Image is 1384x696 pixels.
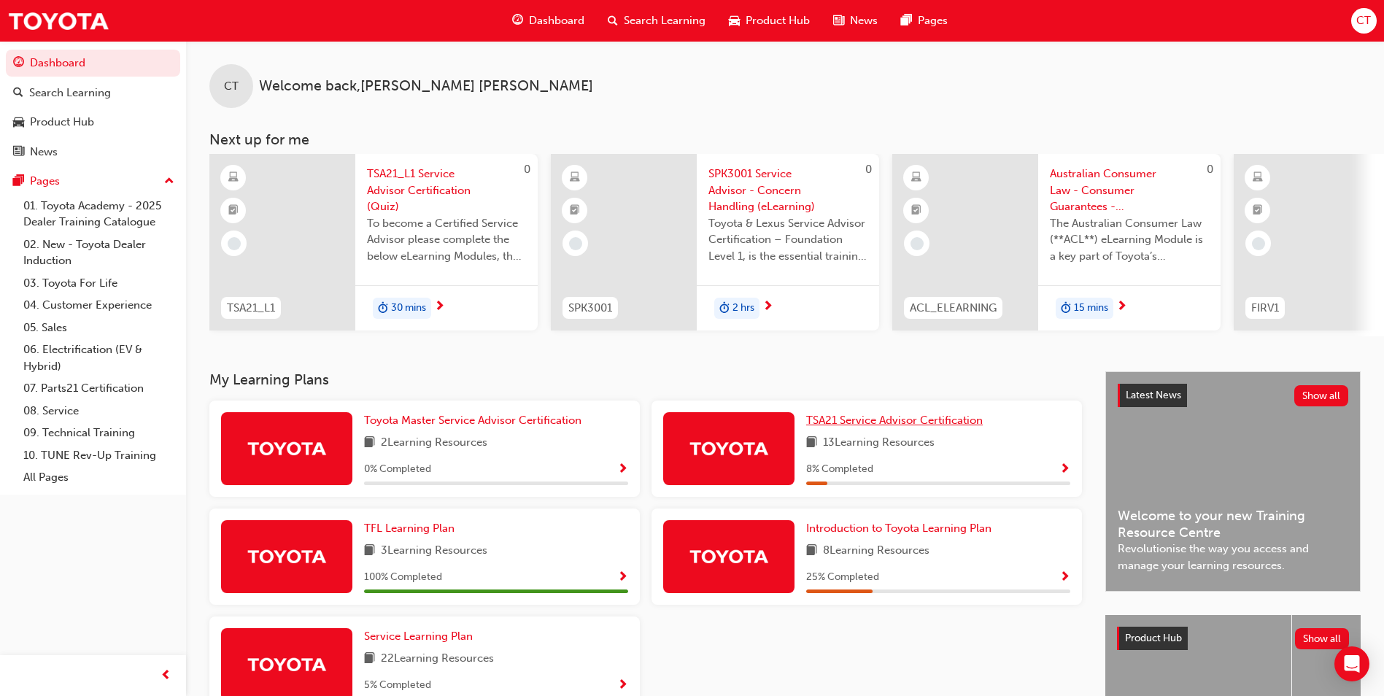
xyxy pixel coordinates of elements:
[500,6,596,36] a: guage-iconDashboard
[364,414,581,427] span: Toyota Master Service Advisor Certification
[911,169,921,187] span: learningResourceType_ELEARNING-icon
[186,131,1384,148] h3: Next up for me
[6,80,180,107] a: Search Learning
[391,300,426,317] span: 30 mins
[1207,163,1213,176] span: 0
[568,300,612,317] span: SPK3001
[29,85,111,101] div: Search Learning
[18,400,180,422] a: 08. Service
[892,154,1221,330] a: 0ACL_ELEARNINGAustralian Consumer Law - Consumer Guarantees - eLearning moduleThe Australian Cons...
[1118,541,1348,573] span: Revolutionise the way you access and manage your learning resources.
[378,299,388,318] span: duration-icon
[689,436,769,461] img: Trak
[227,300,275,317] span: TSA21_L1
[1252,237,1265,250] span: learningRecordVerb_NONE-icon
[1050,215,1209,265] span: The Australian Consumer Law (**ACL**) eLearning Module is a key part of Toyota’s compliance progr...
[6,168,180,195] button: Pages
[381,542,487,560] span: 3 Learning Resources
[1251,300,1279,317] span: FIRV1
[570,201,580,220] span: booktick-icon
[367,166,526,215] span: TSA21_L1 Service Advisor Certification (Quiz)
[624,12,705,29] span: Search Learning
[164,172,174,191] span: up-icon
[30,144,58,161] div: News
[18,466,180,489] a: All Pages
[708,215,867,265] span: Toyota & Lexus Service Advisor Certification – Foundation Level 1, is the essential training cour...
[617,571,628,584] span: Show Progress
[729,12,740,30] span: car-icon
[13,175,24,188] span: pages-icon
[18,294,180,317] a: 04. Customer Experience
[617,676,628,695] button: Show Progress
[1118,508,1348,541] span: Welcome to your new Training Resource Centre
[911,237,924,250] span: learningRecordVerb_NONE-icon
[13,57,24,70] span: guage-icon
[911,201,921,220] span: booktick-icon
[364,412,587,429] a: Toyota Master Service Advisor Certification
[259,78,593,95] span: Welcome back , [PERSON_NAME] [PERSON_NAME]
[6,109,180,136] a: Product Hub
[364,434,375,452] span: book-icon
[247,436,327,461] img: Trak
[364,569,442,586] span: 100 % Completed
[1334,646,1369,681] div: Open Intercom Messenger
[381,434,487,452] span: 2 Learning Resources
[719,299,730,318] span: duration-icon
[6,47,180,168] button: DashboardSearch LearningProduct HubNews
[1116,301,1127,314] span: next-icon
[381,650,494,668] span: 22 Learning Resources
[833,12,844,30] span: news-icon
[364,461,431,478] span: 0 % Completed
[524,163,530,176] span: 0
[1126,389,1181,401] span: Latest News
[708,166,867,215] span: SPK3001 Service Advisor - Concern Handling (eLearning)
[434,301,445,314] span: next-icon
[1117,627,1349,650] a: Product HubShow all
[717,6,821,36] a: car-iconProduct Hub
[18,339,180,377] a: 06. Electrification (EV & Hybrid)
[13,146,24,159] span: news-icon
[1351,8,1377,34] button: CT
[364,650,375,668] span: book-icon
[617,463,628,476] span: Show Progress
[209,371,1082,388] h3: My Learning Plans
[821,6,889,36] a: news-iconNews
[806,569,879,586] span: 25 % Completed
[551,154,879,330] a: 0SPK3001SPK3001 Service Advisor - Concern Handling (eLearning)Toyota & Lexus Service Advisor Cert...
[806,520,997,537] a: Introduction to Toyota Learning Plan
[1356,12,1371,29] span: CT
[228,169,239,187] span: learningResourceType_ELEARNING-icon
[367,215,526,265] span: To become a Certified Service Advisor please complete the below eLearning Modules, the Service Ad...
[1295,628,1350,649] button: Show all
[512,12,523,30] span: guage-icon
[806,434,817,452] span: book-icon
[224,78,239,95] span: CT
[209,154,538,330] a: 0TSA21_L1TSA21_L1 Service Advisor Certification (Quiz)To become a Certified Service Advisor pleas...
[910,300,997,317] span: ACL_ELEARNING
[6,50,180,77] a: Dashboard
[1253,201,1263,220] span: booktick-icon
[746,12,810,29] span: Product Hub
[1125,632,1182,644] span: Product Hub
[1105,371,1361,592] a: Latest NewsShow allWelcome to your new Training Resource CentreRevolutionise the way you access a...
[364,520,460,537] a: TFL Learning Plan
[901,12,912,30] span: pages-icon
[1059,463,1070,476] span: Show Progress
[364,522,455,535] span: TFL Learning Plan
[1059,568,1070,587] button: Show Progress
[247,651,327,677] img: Trak
[30,114,94,131] div: Product Hub
[1059,571,1070,584] span: Show Progress
[1253,169,1263,187] span: learningResourceType_ELEARNING-icon
[18,317,180,339] a: 05. Sales
[364,628,479,645] a: Service Learning Plan
[18,444,180,467] a: 10. TUNE Rev-Up Training
[364,677,431,694] span: 5 % Completed
[247,544,327,569] img: Trak
[617,568,628,587] button: Show Progress
[18,195,180,233] a: 01. Toyota Academy - 2025 Dealer Training Catalogue
[1059,460,1070,479] button: Show Progress
[569,237,582,250] span: learningRecordVerb_NONE-icon
[1294,385,1349,406] button: Show all
[7,4,109,37] a: Trak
